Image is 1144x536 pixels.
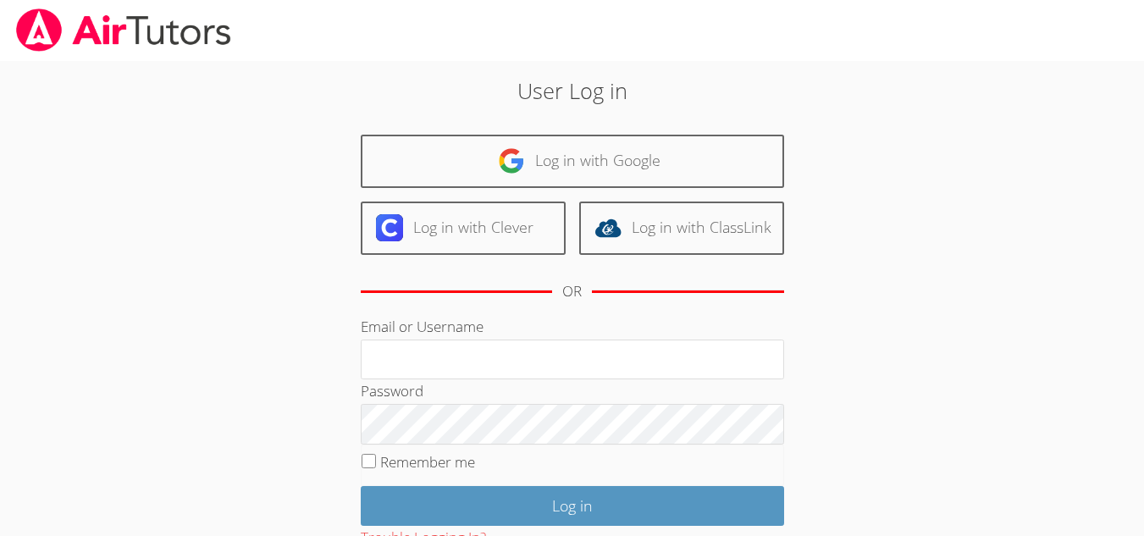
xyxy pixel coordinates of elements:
[594,214,622,241] img: classlink-logo-d6bb404cc1216ec64c9a2012d9dc4662098be43eaf13dc465df04b49fa7ab582.svg
[263,75,881,107] h2: User Log in
[361,317,484,336] label: Email or Username
[579,202,784,255] a: Log in with ClassLink
[562,279,582,304] div: OR
[361,202,566,255] a: Log in with Clever
[361,486,784,526] input: Log in
[361,381,423,401] label: Password
[376,214,403,241] img: clever-logo-6eab21bc6e7a338710f1a6ff85c0baf02591cd810cc4098c63d3a4b26e2feb20.svg
[380,452,475,472] label: Remember me
[361,135,784,188] a: Log in with Google
[14,8,233,52] img: airtutors_banner-c4298cdbf04f3fff15de1276eac7730deb9818008684d7c2e4769d2f7ddbe033.png
[498,147,525,174] img: google-logo-50288ca7cdecda66e5e0955fdab243c47b7ad437acaf1139b6f446037453330a.svg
